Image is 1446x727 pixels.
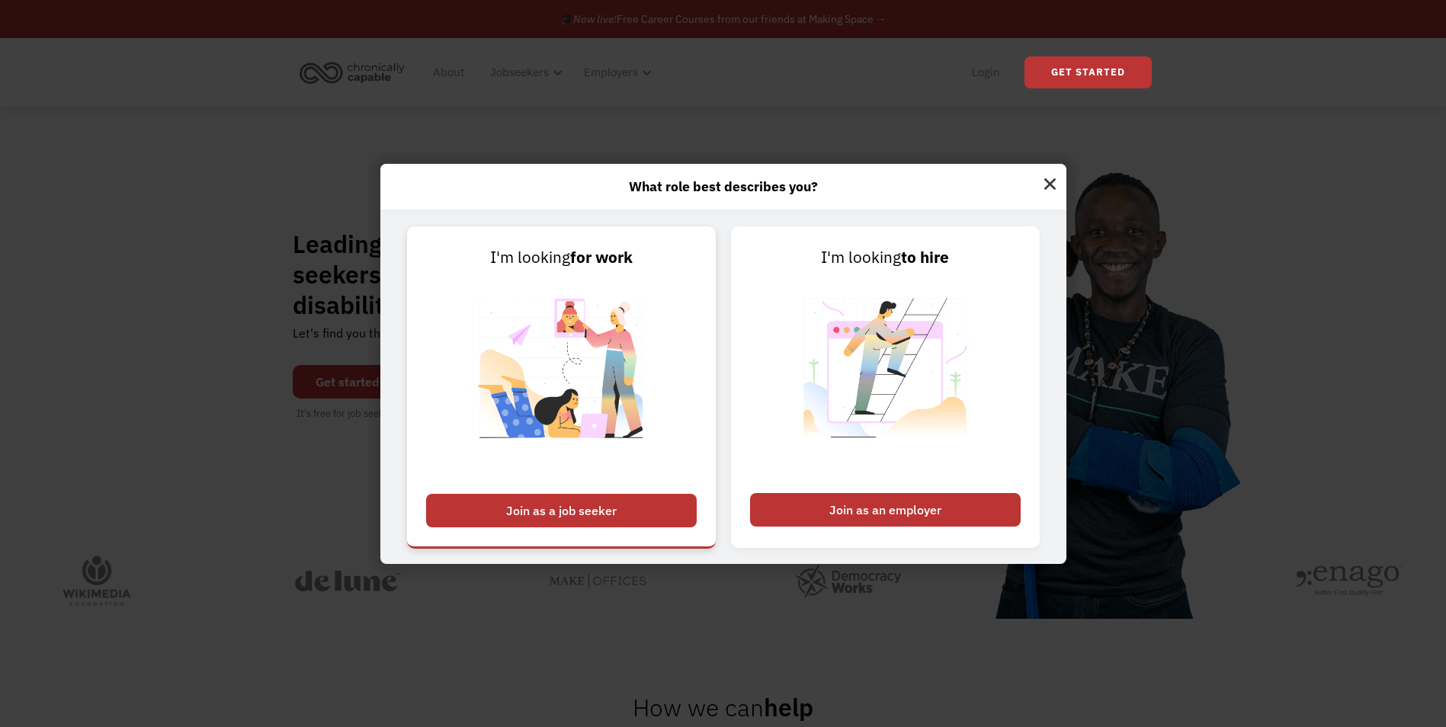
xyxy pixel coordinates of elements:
div: Join as a job seeker [426,494,697,527]
a: Login [963,48,1009,97]
div: I'm looking [426,245,697,270]
a: Get Started [1024,56,1152,88]
a: I'm lookingto hireJoin as an employer [731,226,1040,548]
a: home [295,56,416,89]
div: Jobseekers [481,48,567,97]
strong: What role best describes you? [629,178,818,195]
div: I'm looking [750,245,1021,270]
a: I'm lookingfor workJoin as a job seeker [407,226,716,548]
img: Chronically Capable logo [295,56,409,89]
div: Join as an employer [750,493,1021,527]
img: Chronically Capable Personalized Job Matching [467,270,656,485]
div: Jobseekers [490,63,549,82]
div: Employers [584,63,638,82]
strong: for work [570,247,633,267]
strong: to hire [901,247,949,267]
a: About [424,48,473,97]
div: Employers [575,48,656,97]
